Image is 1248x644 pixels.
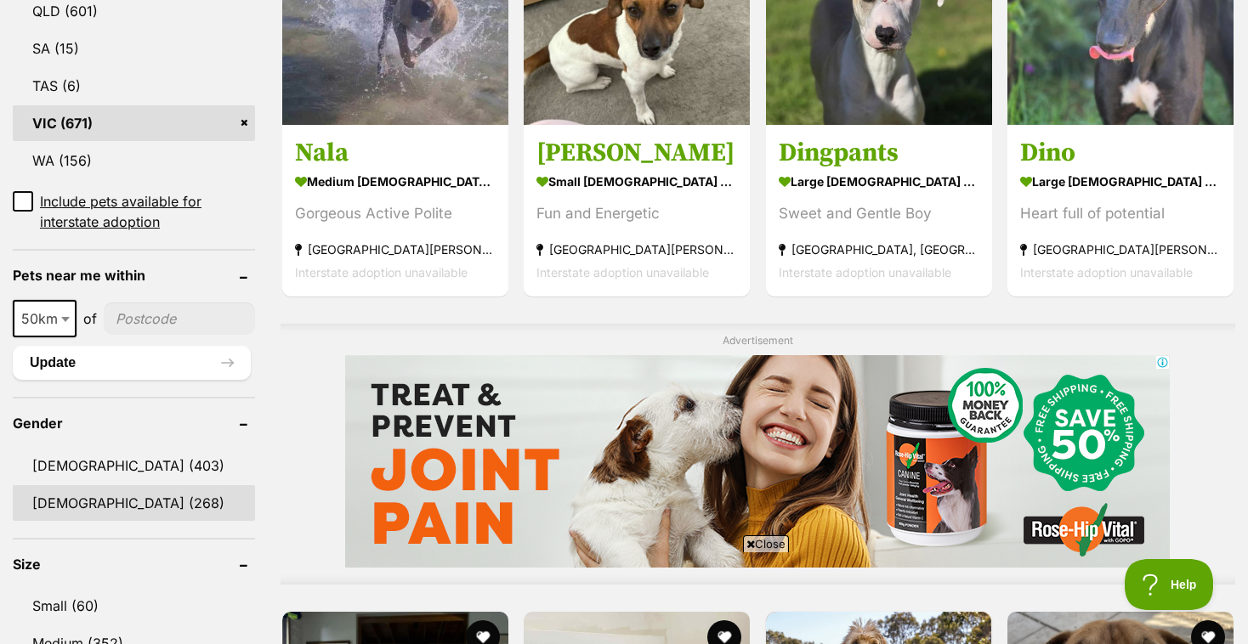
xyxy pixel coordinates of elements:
[524,124,750,297] a: [PERSON_NAME] small [DEMOGRAPHIC_DATA] Dog Fun and Energetic [GEOGRAPHIC_DATA][PERSON_NAME][GEOGR...
[779,169,979,194] strong: large [DEMOGRAPHIC_DATA] Dog
[40,191,255,232] span: Include pets available for interstate adoption
[1020,137,1221,169] h3: Dino
[536,238,737,261] strong: [GEOGRAPHIC_DATA][PERSON_NAME][GEOGRAPHIC_DATA]
[295,202,496,225] div: Gorgeous Active Polite
[295,137,496,169] h3: Nala
[1020,202,1221,225] div: Heart full of potential
[282,124,508,297] a: Nala medium [DEMOGRAPHIC_DATA] Dog Gorgeous Active Polite [GEOGRAPHIC_DATA][PERSON_NAME][GEOGRAPH...
[536,137,737,169] h3: [PERSON_NAME]
[743,535,789,552] span: Close
[13,268,255,283] header: Pets near me within
[1020,238,1221,261] strong: [GEOGRAPHIC_DATA][PERSON_NAME][GEOGRAPHIC_DATA]
[13,143,255,178] a: WA (156)
[13,415,255,431] header: Gender
[212,559,1036,636] iframe: Advertisement
[13,31,255,66] a: SA (15)
[1020,169,1221,194] strong: large [DEMOGRAPHIC_DATA] Dog
[766,124,992,297] a: Dingpants large [DEMOGRAPHIC_DATA] Dog Sweet and Gentle Boy [GEOGRAPHIC_DATA], [GEOGRAPHIC_DATA] ...
[779,202,979,225] div: Sweet and Gentle Boy
[779,265,951,280] span: Interstate adoption unavailable
[295,265,468,280] span: Interstate adoption unavailable
[295,238,496,261] strong: [GEOGRAPHIC_DATA][PERSON_NAME][GEOGRAPHIC_DATA]
[1020,265,1193,280] span: Interstate adoption unavailable
[779,238,979,261] strong: [GEOGRAPHIC_DATA], [GEOGRAPHIC_DATA]
[83,308,97,329] span: of
[14,307,75,330] span: 50km
[104,302,255,335] input: postcode
[13,448,255,483] a: [DEMOGRAPHIC_DATA] (403)
[536,265,709,280] span: Interstate adoption unavailable
[1007,124,1234,297] a: Dino large [DEMOGRAPHIC_DATA] Dog Heart full of potential [GEOGRAPHIC_DATA][PERSON_NAME][GEOGRAPH...
[295,169,496,194] strong: medium [DEMOGRAPHIC_DATA] Dog
[13,556,255,572] header: Size
[779,137,979,169] h3: Dingpants
[13,346,251,380] button: Update
[536,169,737,194] strong: small [DEMOGRAPHIC_DATA] Dog
[345,355,1170,568] iframe: Advertisement
[1125,559,1214,610] iframe: Help Scout Beacon - Open
[13,68,255,104] a: TAS (6)
[536,202,737,225] div: Fun and Energetic
[13,485,255,521] a: [DEMOGRAPHIC_DATA] (268)
[13,300,77,337] span: 50km
[13,191,255,232] a: Include pets available for interstate adoption
[281,324,1235,585] div: Advertisement
[13,105,255,141] a: VIC (671)
[13,588,255,624] a: Small (60)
